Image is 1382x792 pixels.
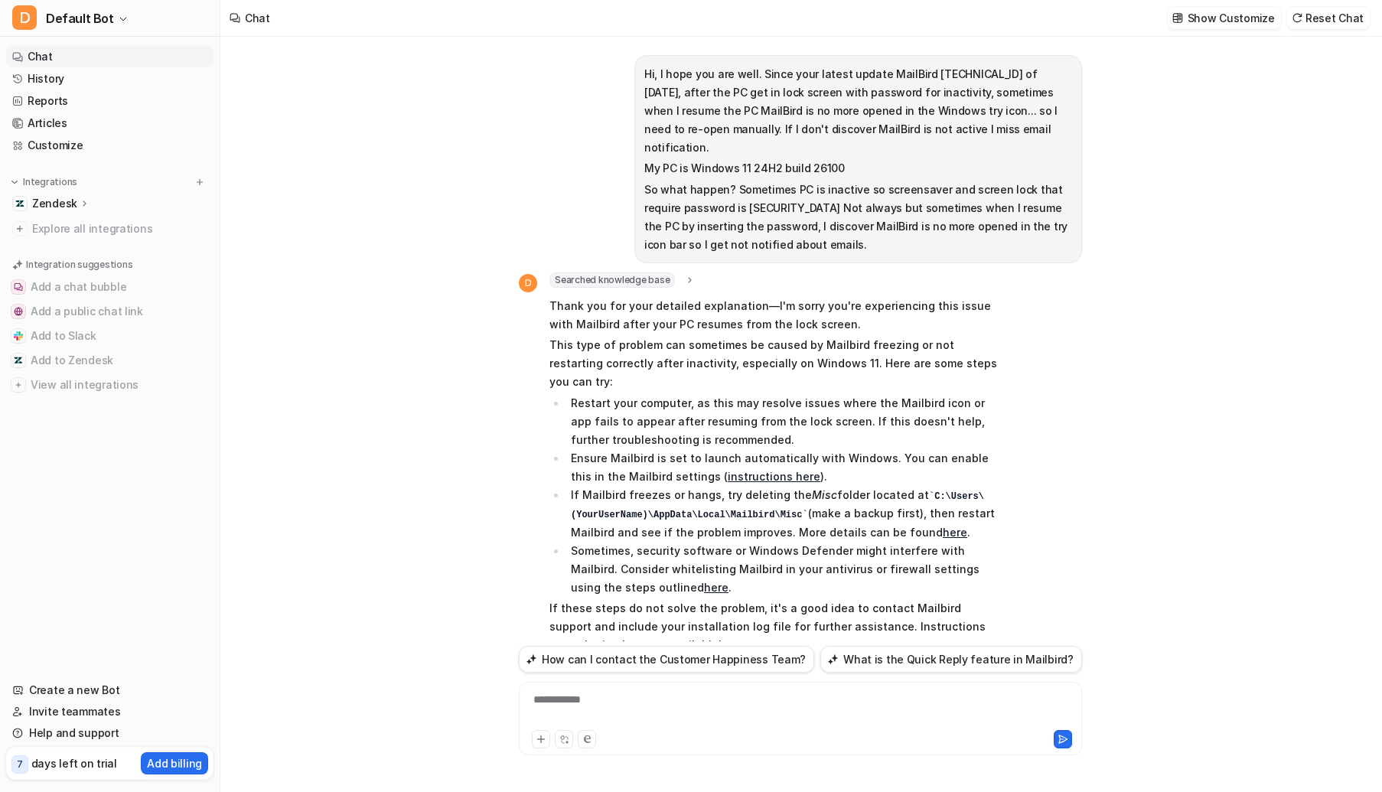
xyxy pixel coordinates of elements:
[728,470,820,483] a: instructions here
[6,348,213,373] button: Add to ZendeskAdd to Zendesk
[549,336,997,391] p: This type of problem can sometimes be caused by Mailbird freezing or not restarting correctly aft...
[14,307,23,316] img: Add a public chat link
[245,10,270,26] div: Chat
[1168,7,1281,29] button: Show Customize
[23,176,77,188] p: Integrations
[6,701,213,722] a: Invite teammates
[6,46,213,67] a: Chat
[6,68,213,90] a: History
[566,449,997,486] li: Ensure Mailbird is set to launch automatically with Windows. You can enable this in the Mailbird ...
[14,380,23,389] img: View all integrations
[32,217,207,241] span: Explore all integrations
[6,324,213,348] button: Add to SlackAdd to Slack
[1188,10,1275,26] p: Show Customize
[644,65,1072,157] p: Hi, I hope you are well. Since your latest update MailBird [TECHNICAL_ID] of [DATE], after the PC...
[14,282,23,292] img: Add a chat bubble
[12,221,28,236] img: explore all integrations
[566,394,997,449] li: Restart your computer, as this may resolve issues where the Mailbird icon or app fails to appear ...
[549,297,997,334] p: Thank you for your detailed explanation—I'm sorry you're experiencing this issue with Mailbird af...
[6,275,213,299] button: Add a chat bubbleAdd a chat bubble
[644,181,1072,254] p: So what happen? Sometimes PC is inactive so screensaver and screen lock that require password is ...
[31,755,117,771] p: days left on trial
[46,8,114,29] span: Default Bot
[26,258,132,272] p: Integration suggestions
[519,274,537,292] span: D
[17,758,23,771] p: 7
[141,752,208,774] button: Add billing
[6,299,213,324] button: Add a public chat linkAdd a public chat link
[6,373,213,397] button: View all integrationsView all integrations
[812,488,837,501] em: Misc
[1292,12,1302,24] img: reset
[6,112,213,134] a: Articles
[14,331,23,341] img: Add to Slack
[566,486,997,542] li: If Mailbird freezes or hangs, try deleting the folder located at (make a backup first), then rest...
[6,174,82,190] button: Integrations
[549,272,675,288] span: Searched knowledge base
[147,755,202,771] p: Add billing
[194,177,205,187] img: menu_add.svg
[32,196,77,211] p: Zendesk
[719,638,743,651] a: here
[9,177,20,187] img: expand menu
[1287,7,1370,29] button: Reset Chat
[6,680,213,701] a: Create a new Bot
[519,646,814,673] button: How can I contact the Customer Happiness Team?
[14,356,23,365] img: Add to Zendesk
[549,599,997,654] p: If these steps do not solve the problem, it's a good idea to contact Mailbird support and include...
[15,199,24,208] img: Zendesk
[644,159,1072,178] p: My PC is Windows 11 24H2 build 26100
[6,135,213,156] a: Customize
[820,646,1082,673] button: What is the Quick Reply feature in Mailbird?
[6,218,213,240] a: Explore all integrations
[704,581,728,594] a: here
[566,542,997,597] li: Sometimes, security software or Windows Defender might interfere with Mailbird. Consider whitelis...
[1172,12,1183,24] img: customize
[12,5,37,30] span: D
[6,90,213,112] a: Reports
[943,526,967,539] a: here
[6,722,213,744] a: Help and support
